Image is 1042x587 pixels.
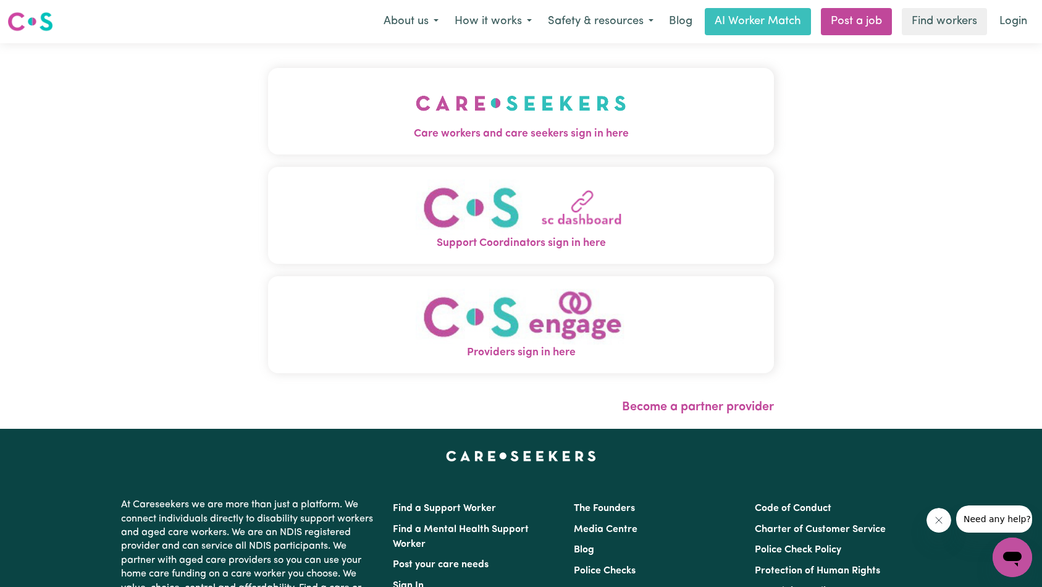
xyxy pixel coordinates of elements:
[7,7,53,36] a: Careseekers logo
[268,345,775,361] span: Providers sign in here
[902,8,987,35] a: Find workers
[755,566,880,576] a: Protection of Human Rights
[268,126,775,142] span: Care workers and care seekers sign in here
[705,8,811,35] a: AI Worker Match
[755,504,831,513] a: Code of Conduct
[393,560,489,570] a: Post your care needs
[574,566,636,576] a: Police Checks
[447,9,540,35] button: How it works
[393,504,496,513] a: Find a Support Worker
[574,525,637,534] a: Media Centre
[268,167,775,264] button: Support Coordinators sign in here
[393,525,529,549] a: Find a Mental Health Support Worker
[574,545,594,555] a: Blog
[268,235,775,251] span: Support Coordinators sign in here
[268,276,775,373] button: Providers sign in here
[821,8,892,35] a: Post a job
[7,11,53,33] img: Careseekers logo
[755,545,841,555] a: Police Check Policy
[622,401,774,413] a: Become a partner provider
[926,508,951,533] iframe: Close message
[268,68,775,154] button: Care workers and care seekers sign in here
[574,504,635,513] a: The Founders
[992,8,1035,35] a: Login
[993,538,1032,577] iframe: Button to launch messaging window
[662,8,700,35] a: Blog
[376,9,447,35] button: About us
[755,525,886,534] a: Charter of Customer Service
[956,505,1032,533] iframe: Message from company
[540,9,662,35] button: Safety & resources
[446,451,596,461] a: Careseekers home page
